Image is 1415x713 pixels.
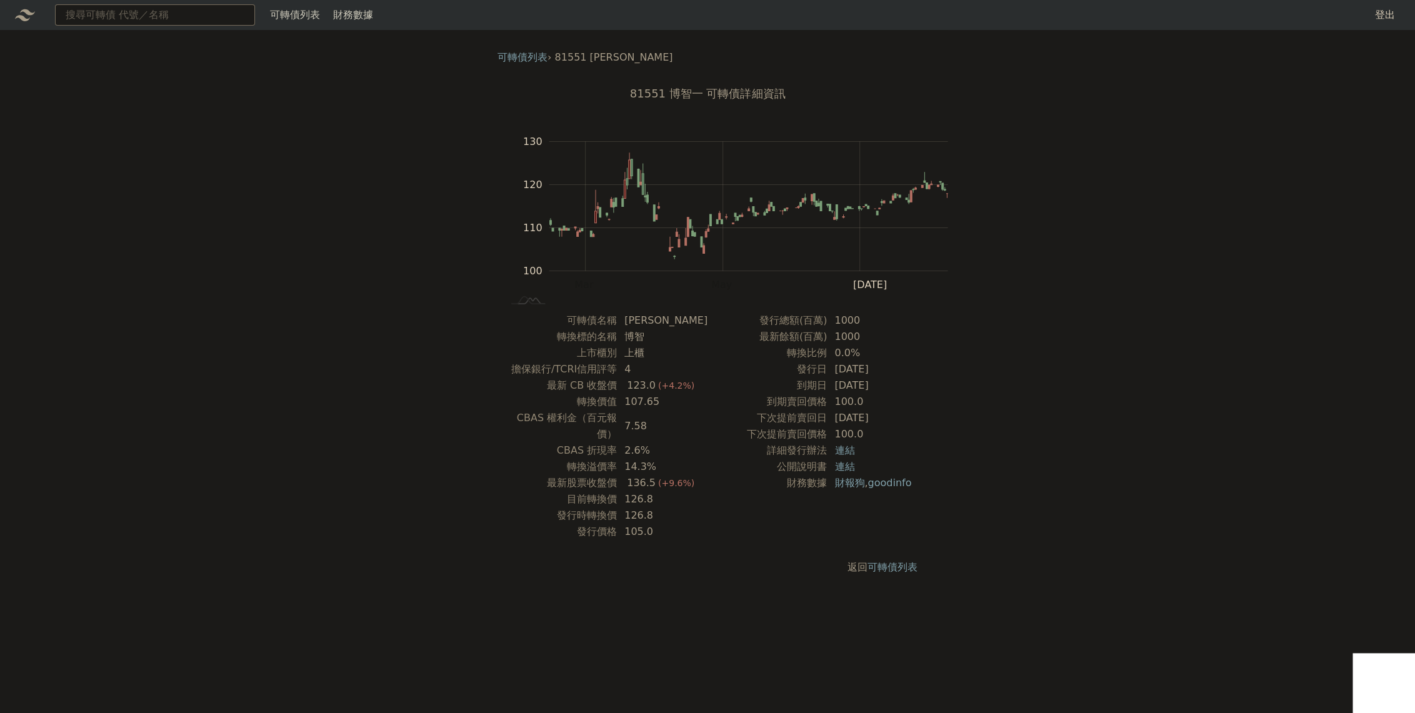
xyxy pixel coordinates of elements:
[711,278,732,290] tspan: May
[502,410,617,442] td: CBAS 權利金（百元報價）
[333,9,373,21] a: 財務數據
[617,312,707,329] td: [PERSON_NAME]
[834,477,864,489] a: 財報狗
[853,278,887,290] tspan: [DATE]
[827,329,912,345] td: 1000
[617,345,707,361] td: 上櫃
[707,426,827,442] td: 下次提前賣回價格
[502,329,617,345] td: 轉換標的名稱
[867,477,911,489] a: goodinfo
[617,442,707,459] td: 2.6%
[516,136,966,290] g: Chart
[1352,653,1415,713] iframe: Chat Widget
[523,222,542,234] tspan: 110
[502,394,617,410] td: 轉換價值
[834,444,854,456] a: 連結
[502,312,617,329] td: 可轉債名稱
[617,410,707,442] td: 7.58
[502,475,617,491] td: 最新股票收盤價
[707,475,827,491] td: 財務數據
[834,461,854,472] a: 連結
[497,51,547,63] a: 可轉債列表
[624,377,658,394] div: 123.0
[707,345,827,361] td: 轉換比例
[827,394,912,410] td: 100.0
[502,491,617,507] td: 目前轉換價
[497,50,551,65] li: ›
[55,4,255,26] input: 搜尋可轉債 代號／名稱
[707,329,827,345] td: 最新餘額(百萬)
[502,442,617,459] td: CBAS 折現率
[827,312,912,329] td: 1000
[270,9,320,21] a: 可轉債列表
[867,561,917,573] a: 可轉債列表
[502,459,617,475] td: 轉換溢價率
[827,361,912,377] td: [DATE]
[502,524,617,540] td: 發行價格
[827,426,912,442] td: 100.0
[502,507,617,524] td: 發行時轉換價
[574,278,594,290] tspan: Mar
[487,560,927,575] p: 返回
[658,381,694,391] span: (+4.2%)
[617,394,707,410] td: 107.65
[523,136,542,147] tspan: 130
[617,524,707,540] td: 105.0
[827,345,912,361] td: 0.0%
[1365,5,1405,25] a: 登出
[624,475,658,491] div: 136.5
[487,85,927,102] h1: 81551 博智一 可轉債詳細資訊
[707,459,827,475] td: 公開說明書
[827,377,912,394] td: [DATE]
[617,361,707,377] td: 4
[827,410,912,426] td: [DATE]
[617,507,707,524] td: 126.8
[827,475,912,491] td: ,
[707,361,827,377] td: 發行日
[555,50,673,65] li: 81551 [PERSON_NAME]
[502,345,617,361] td: 上市櫃別
[707,377,827,394] td: 到期日
[617,329,707,345] td: 博智
[502,361,617,377] td: 擔保銀行/TCRI信用評等
[707,410,827,426] td: 下次提前賣回日
[707,312,827,329] td: 發行總額(百萬)
[707,442,827,459] td: 詳細發行辦法
[658,478,694,488] span: (+9.6%)
[617,491,707,507] td: 126.8
[707,394,827,410] td: 到期賣回價格
[523,265,542,277] tspan: 100
[617,459,707,475] td: 14.3%
[523,179,542,191] tspan: 120
[502,377,617,394] td: 最新 CB 收盤價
